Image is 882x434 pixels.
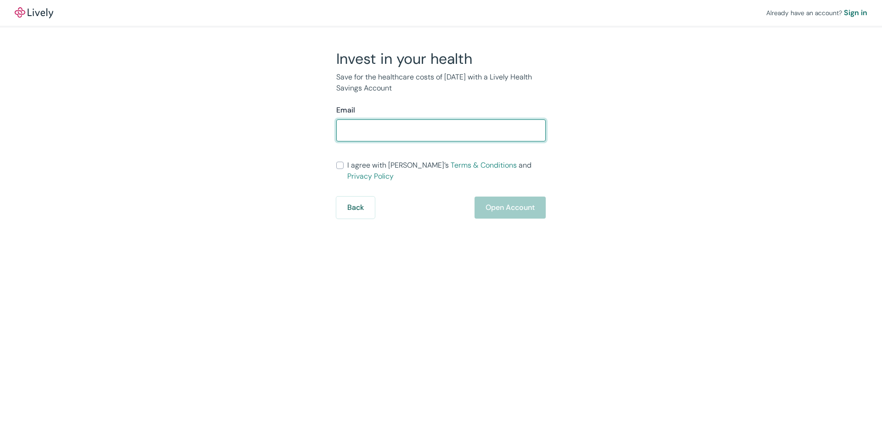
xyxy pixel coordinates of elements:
button: Back [336,197,375,219]
a: Privacy Policy [347,171,394,181]
div: Already have an account? [766,7,867,18]
h2: Invest in your health [336,50,546,68]
p: Save for the healthcare costs of [DATE] with a Lively Health Savings Account [336,72,546,94]
a: LivelyLively [15,7,53,18]
img: Lively [15,7,53,18]
label: Email [336,105,355,116]
a: Terms & Conditions [451,160,517,170]
a: Sign in [844,7,867,18]
span: I agree with [PERSON_NAME]’s and [347,160,546,182]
